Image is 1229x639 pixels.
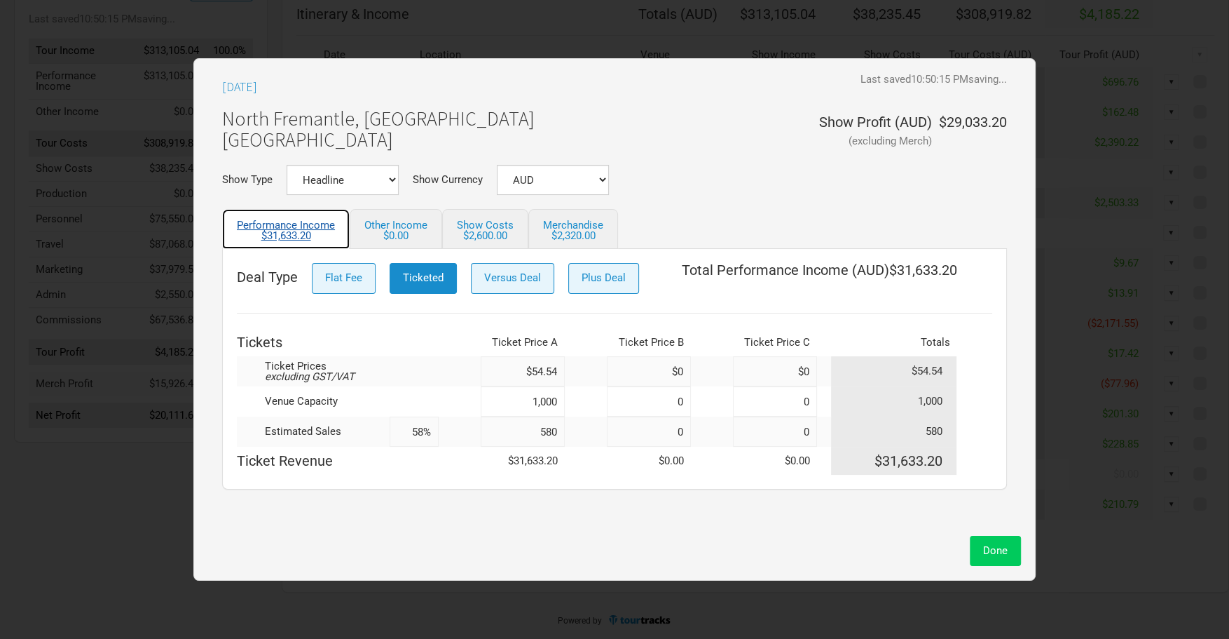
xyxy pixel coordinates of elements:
[237,270,298,284] span: Deal Type
[312,263,376,293] button: Flat Fee
[237,231,335,241] div: $31,633.20
[222,80,257,94] h3: [DATE]
[819,115,932,129] div: Show Profit ( AUD )
[265,370,355,383] em: excluding GST/VAT
[543,231,603,241] div: $2,320.00
[831,328,957,356] th: Totals
[831,356,957,386] td: $54.54
[481,328,565,356] th: Ticket Price A
[237,447,439,475] td: Ticket Revenue
[831,447,957,475] td: $31,633.20
[607,447,691,475] td: $0.00
[237,328,390,356] th: Tickets
[364,231,427,241] div: $0.00
[831,386,957,417] td: 1,000
[970,536,1021,566] button: Done
[237,356,390,386] td: Ticket Prices
[442,209,528,249] a: Show Costs$2,600.00
[733,328,817,356] th: Ticket Price C
[403,271,444,284] span: Ticketed
[413,175,483,185] label: Show Currency
[968,73,1007,86] span: saving...
[481,447,565,475] td: $31,633.20
[390,417,439,447] input: %cap
[457,231,514,241] div: $2,600.00
[607,328,691,356] th: Ticket Price B
[222,209,350,249] a: Performance Income$31,633.20
[682,263,957,298] div: Total Performance Income ( AUD ) $31,633.20
[222,108,535,152] h1: North Fremantle, [GEOGRAPHIC_DATA] [GEOGRAPHIC_DATA]
[528,209,618,249] a: Merchandise$2,320.00
[350,209,442,249] a: Other Income$0.00
[733,447,817,475] td: $0.00
[325,271,362,284] span: Flat Fee
[932,115,1007,144] div: $29,033.20
[582,271,626,284] span: Plus Deal
[222,175,273,185] label: Show Type
[390,263,457,293] button: Ticketed
[471,263,554,293] button: Versus Deal
[819,136,932,147] div: (excluding Merch)
[237,386,390,417] td: Venue Capacity
[568,263,639,293] button: Plus Deal
[831,417,957,447] td: 580
[860,74,1007,85] div: Last saved 10:50:15 PM
[983,544,1008,557] span: Done
[484,271,541,284] span: Versus Deal
[237,417,390,447] td: Estimated Sales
